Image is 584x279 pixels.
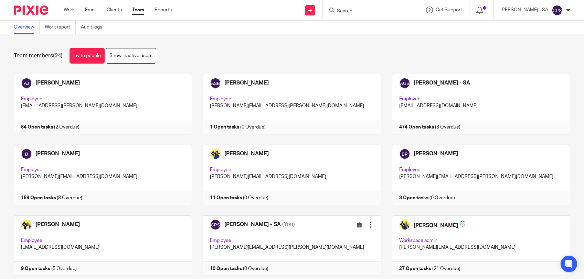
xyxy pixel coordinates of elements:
[14,5,48,15] img: Pixie
[336,8,398,14] input: Search
[107,7,122,13] a: Clients
[45,21,76,34] a: Work report
[552,5,563,16] img: svg%3E
[53,53,63,58] span: (24)
[14,52,63,59] h1: Team members
[64,7,75,13] a: Work
[106,48,156,64] a: Show inactive users
[132,7,144,13] a: Team
[500,7,548,13] p: [PERSON_NAME] - SA
[436,8,462,12] span: Get Support
[85,7,96,13] a: Email
[81,21,107,34] a: Audit logs
[155,7,172,13] a: Reports
[14,21,40,34] a: Overview
[70,48,105,64] a: Invite people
